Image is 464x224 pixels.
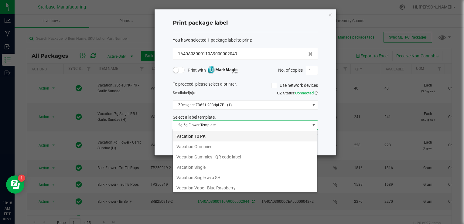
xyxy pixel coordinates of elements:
li: Vacation Single [173,162,317,172]
span: Connected [295,91,314,95]
div: To proceed, please select a printer. [168,81,322,90]
span: Print with [188,66,238,74]
li: Vacation 10 PK [173,131,317,141]
iframe: Resource center [6,175,24,194]
li: Vacation Single w/o SH [173,172,317,183]
span: Send to: [173,91,197,95]
div: Select a label template. [168,114,322,120]
span: QZ Status: [277,91,318,95]
span: No. of copies [278,67,303,72]
li: Vacation Vape - Blue Raspberry [173,183,317,193]
span: 1A40A03000110A9000002049 [178,51,237,57]
span: 2g-5g Flower Template [173,121,310,129]
div: : [173,37,318,43]
span: label(s) [181,91,193,95]
img: mark_magic_cybra.png [207,66,238,73]
span: ZDesigner ZD621-203dpi ZPL (1) [173,101,310,109]
li: Vacation Gummies - QR code label [173,152,317,162]
span: You have selected 1 package label to print [173,38,251,42]
li: Vacation Gummies [173,141,317,152]
iframe: Resource center unread badge [18,175,25,182]
h4: Print package label [173,19,318,27]
label: Use network devices [271,82,318,89]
